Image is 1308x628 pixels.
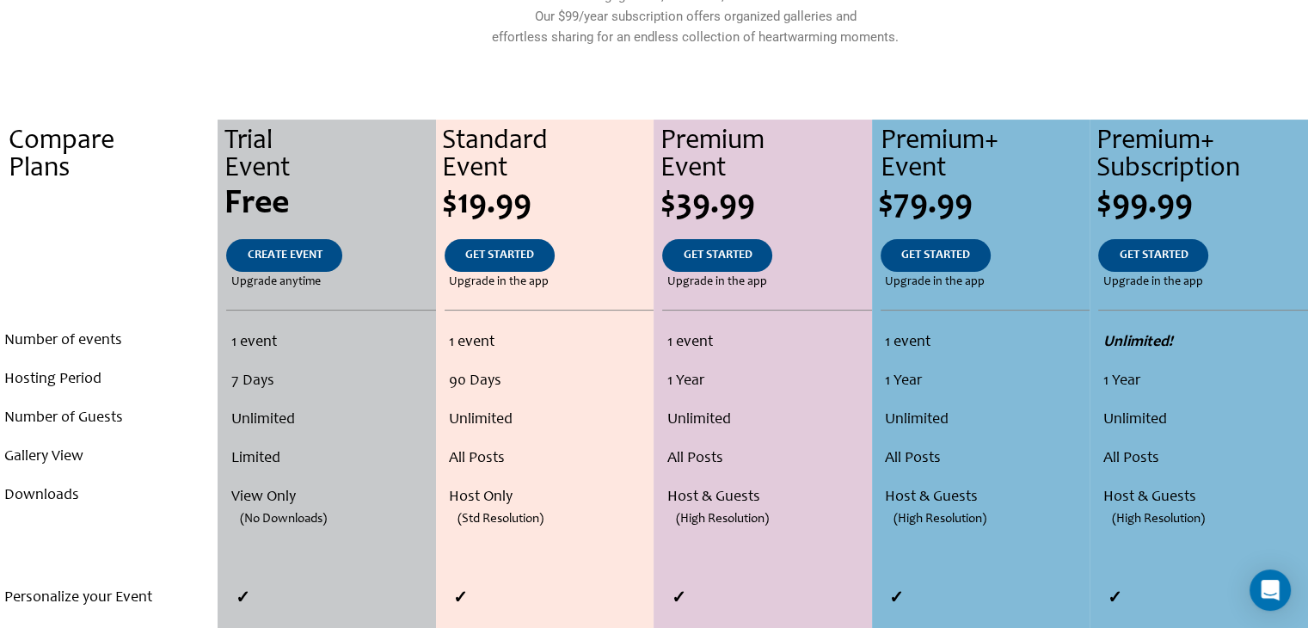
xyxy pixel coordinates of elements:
li: Unlimited [666,401,867,440]
span: (Std Resolution) [457,500,543,539]
a: GET STARTED [881,239,991,272]
li: View Only [230,478,430,517]
strong: Unlimited! [1102,335,1172,350]
a: GET STARTED [662,239,772,272]
a: GET STARTED [1098,239,1208,272]
div: Premium+ Event [881,128,1090,183]
div: Open Intercom Messenger [1250,570,1291,611]
li: 1 Year [1102,362,1303,401]
li: 90 Days [449,362,649,401]
li: Downloads [4,477,213,515]
li: 1 event [230,323,430,362]
li: All Posts [885,440,1085,478]
li: Number of events [4,322,213,360]
span: CREATE EVENT [247,249,322,262]
li: All Posts [1102,440,1303,478]
li: Host & Guests [666,478,867,517]
li: 1 event [666,323,867,362]
span: Upgrade in the app [1102,272,1202,292]
span: (High Resolution) [893,500,986,539]
span: Upgrade anytime [230,272,320,292]
span: GET STARTED [683,249,752,262]
div: $79.99 [878,188,1090,222]
span: (High Resolution) [1111,500,1204,539]
div: Free [224,188,435,222]
li: Host & Guests [1102,478,1303,517]
div: Compare Plans [9,128,218,183]
li: All Posts [666,440,867,478]
li: 1 event [885,323,1085,362]
div: $99.99 [1096,188,1307,222]
div: Premium+ Subscription [1096,128,1307,183]
div: Premium Event [660,128,871,183]
span: . [107,249,111,262]
span: Upgrade in the app [885,272,985,292]
li: 1 Year [666,362,867,401]
div: Trial Event [224,128,435,183]
li: 1 Year [885,362,1085,401]
span: Upgrade in the app [666,272,766,292]
a: CREATE EVENT [226,239,342,272]
a: GET STARTED [445,239,555,272]
li: Unlimited [1102,401,1303,440]
span: GET STARTED [465,249,534,262]
span: GET STARTED [1119,249,1188,262]
li: Unlimited [449,401,649,440]
div: $19.99 [442,188,654,222]
span: . [105,188,114,222]
span: Upgrade in the app [449,272,549,292]
li: Host & Guests [885,478,1085,517]
li: Hosting Period [4,360,213,399]
li: All Posts [449,440,649,478]
li: Number of Guests [4,399,213,438]
li: 1 event [449,323,649,362]
li: Host Only [449,478,649,517]
div: Standard Event [442,128,654,183]
li: 7 Days [230,362,430,401]
li: Unlimited [885,401,1085,440]
div: $39.99 [660,188,871,222]
li: Gallery View [4,438,213,477]
li: Limited [230,440,430,478]
li: Unlimited [230,401,430,440]
span: GET STARTED [901,249,970,262]
span: . [107,276,111,288]
a: . [87,239,132,272]
span: (High Resolution) [675,500,768,539]
span: (No Downloads) [239,500,326,539]
li: Personalize your Event [4,579,213,618]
